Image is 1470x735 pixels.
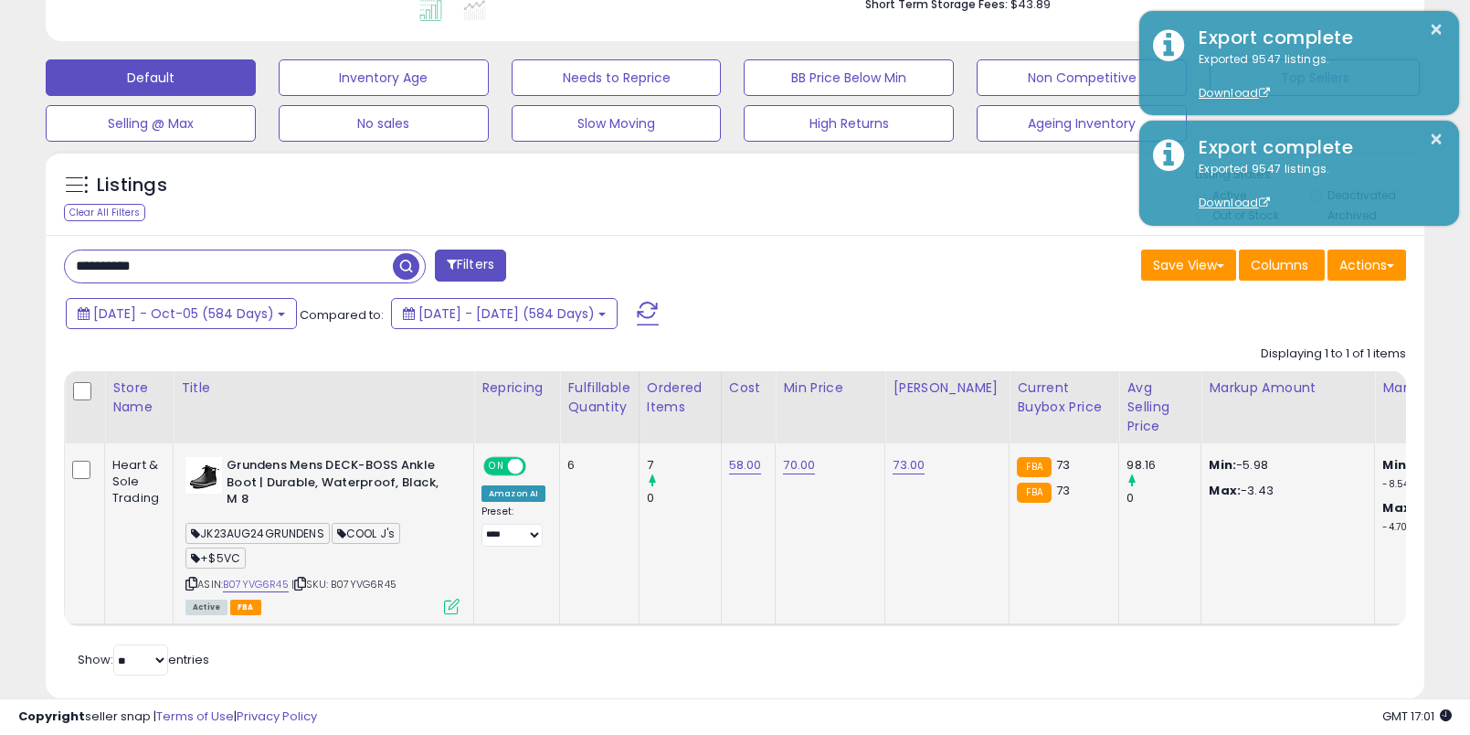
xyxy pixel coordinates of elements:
a: 73.00 [893,456,925,474]
div: 6 [567,457,624,474]
a: Download [1199,195,1270,210]
button: Needs to Reprice [512,59,722,96]
p: -5.98 [1209,457,1360,474]
button: Actions [1327,250,1406,281]
button: No sales [279,105,489,142]
button: Save View [1141,250,1236,281]
span: COOL J's [332,523,400,544]
strong: Copyright [18,708,85,725]
div: Repricing [481,378,552,398]
button: [DATE] - Oct-05 (584 Days) [66,298,297,329]
div: ASIN: [185,457,460,612]
div: [PERSON_NAME] [893,378,1001,398]
div: 7 [647,457,721,474]
div: seller snap | | [18,708,317,726]
span: JK23AUG24GRUNDENS [185,523,330,544]
div: Exported 9547 listings. [1185,51,1445,102]
div: Clear All Filters [64,204,145,221]
div: 98.16 [1126,457,1200,474]
div: Fulfillable Quantity [567,378,630,417]
strong: Max: [1209,482,1241,499]
a: Terms of Use [156,708,234,725]
div: Preset: [481,506,545,547]
a: Privacy Policy [237,708,317,725]
div: Min Price [783,378,877,398]
span: 73 [1056,482,1070,499]
div: Export complete [1185,134,1445,161]
h5: Listings [97,173,167,198]
span: [DATE] - Oct-05 (584 Days) [93,304,274,323]
span: All listings currently available for purchase on Amazon [185,600,227,615]
div: Heart & Sole Trading [112,457,159,507]
div: Title [181,378,466,398]
span: ON [485,459,508,474]
button: Filters [435,250,506,282]
div: Displaying 1 to 1 of 1 items [1261,346,1406,363]
a: 70.00 [783,456,815,474]
button: BB Price Below Min [744,59,954,96]
button: High Returns [744,105,954,142]
small: FBA [1017,457,1051,477]
p: -3.43 [1209,483,1360,499]
button: Columns [1239,250,1325,281]
button: × [1429,128,1444,151]
button: × [1429,18,1444,41]
div: Markup Amount [1209,378,1367,398]
button: [DATE] - [DATE] (584 Days) [391,298,618,329]
b: Min: [1382,456,1410,474]
div: 0 [647,490,721,506]
button: Slow Moving [512,105,722,142]
span: 2025-10-6 17:01 GMT [1382,708,1452,725]
b: Max: [1382,499,1414,517]
div: Ordered Items [647,378,714,417]
button: Ageing Inventory [977,105,1187,142]
a: B07YVG6R45 [223,577,289,592]
div: Avg Selling Price [1126,378,1193,436]
div: Amazon AI [481,485,545,502]
div: Export complete [1185,25,1445,51]
button: Selling @ Max [46,105,256,142]
a: Download [1199,85,1270,101]
span: Compared to: [300,306,384,324]
div: Store Name [112,378,165,417]
span: [DATE] - [DATE] (584 Days) [418,304,595,323]
span: Show: entries [78,651,209,668]
span: | SKU: B07YVG6R45 [291,577,397,591]
b: Grundens Mens DECK-BOSS Ankle Boot | Durable, Waterproof, Black, M 8 [227,457,449,513]
small: FBA [1017,483,1051,503]
button: Inventory Age [279,59,489,96]
button: Default [46,59,256,96]
span: OFF [523,459,553,474]
div: Current Buybox Price [1017,378,1111,417]
div: 0 [1126,490,1200,506]
span: Columns [1251,256,1308,274]
button: Non Competitive [977,59,1187,96]
a: 58.00 [729,456,762,474]
span: 73 [1056,456,1070,474]
strong: Min: [1209,456,1236,474]
span: +$5VC [185,548,246,569]
img: 314XJ0XB6CL._SL40_.jpg [185,457,222,494]
span: FBA [230,600,261,615]
div: Exported 9547 listings. [1185,161,1445,212]
div: Cost [729,378,768,398]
